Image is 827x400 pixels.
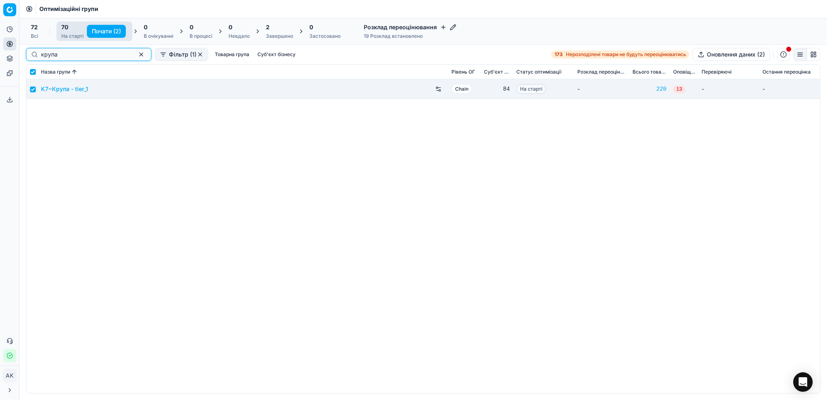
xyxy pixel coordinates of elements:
span: Назва групи [41,69,70,75]
a: K7~Крупа - tier_1 [41,85,88,93]
span: 0 [144,23,147,31]
a: 173Нерозподілені товари не будуть переоцінюватись [551,50,689,59]
td: - [759,79,820,99]
span: Оповіщення [673,69,695,75]
div: В очікуванні [144,33,173,39]
div: В процесі [190,33,212,39]
span: Всього товарів [633,69,667,75]
button: Товарна група [212,50,253,59]
div: 19 Розклад встановлено [364,33,456,39]
strong: 173 [555,51,563,58]
span: 70 [61,23,68,31]
span: Chain [451,84,472,94]
button: Почати (2) [87,25,126,38]
span: Розклад переоцінювання [577,69,626,75]
span: 0 [309,23,313,31]
div: Застосовано [309,33,341,39]
span: Оптимізаційні групи [39,5,98,13]
div: Завершено [266,33,293,39]
span: Статус оптимізації [516,69,561,75]
h4: Розклад переоцінювання [364,23,456,31]
button: Оновлення даних (2) [693,48,770,61]
div: Всі [31,33,38,39]
div: На старті [61,33,84,39]
span: Перевіряючі [702,69,732,75]
div: 84 [484,85,510,93]
span: 72 [31,23,38,31]
div: Невдало [229,33,250,39]
span: 0 [190,23,193,31]
span: AK [4,370,16,382]
span: 13 [673,85,685,93]
span: Остання переоцінка [762,69,811,75]
td: - [574,79,629,99]
button: Суб'єкт бізнесу [254,50,299,59]
div: Open Intercom Messenger [793,372,813,392]
nav: breadcrumb [39,5,98,13]
button: Sorted by Назва групи ascending [70,68,78,76]
span: Нерозподілені товари не будуть переоцінюватись [566,51,686,58]
td: - [698,79,759,99]
span: На старті [516,84,546,94]
button: Фільтр (1) [155,48,208,61]
span: Суб'єкт бізнесу [484,69,510,75]
a: 220 [633,85,667,93]
span: 0 [229,23,232,31]
input: Пошук [41,50,130,59]
button: AK [3,369,16,382]
span: 2 [266,23,270,31]
span: Рівень OГ [451,69,475,75]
